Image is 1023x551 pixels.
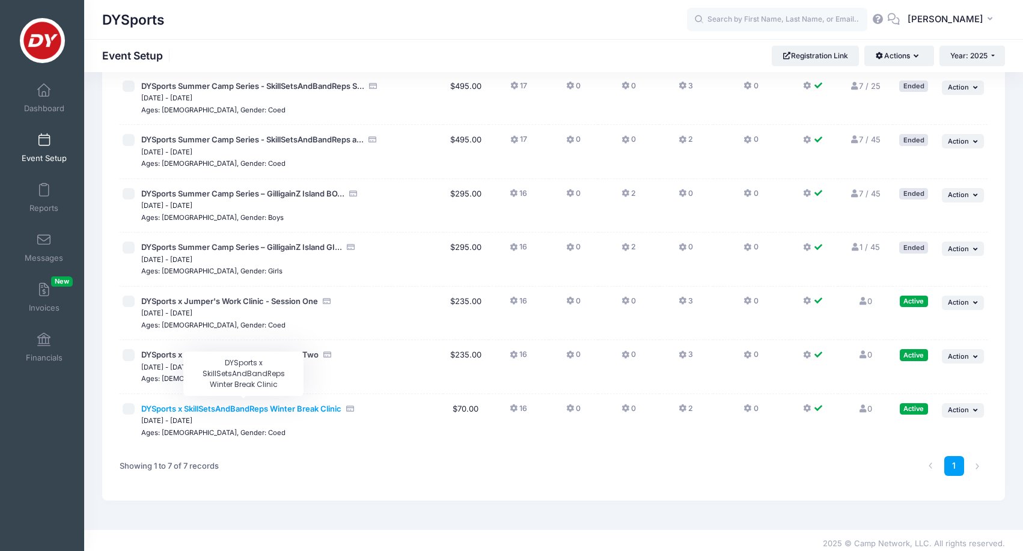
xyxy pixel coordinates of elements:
[948,137,969,145] span: Action
[744,81,758,98] button: 0
[443,394,488,448] td: $70.00
[141,309,192,317] small: [DATE] - [DATE]
[864,46,933,66] button: Actions
[948,298,969,306] span: Action
[679,242,693,259] button: 0
[679,81,693,98] button: 3
[29,203,58,213] span: Reports
[322,297,332,305] i: Accepting Credit Card Payments
[942,242,984,256] button: Action
[368,82,378,90] i: Accepting Credit Card Payments
[141,416,192,425] small: [DATE] - [DATE]
[744,188,758,205] button: 0
[948,352,969,361] span: Action
[950,51,988,60] span: Year: 2025
[566,242,581,259] button: 0
[942,188,984,202] button: Action
[850,242,880,252] a: 1 / 45
[621,242,636,259] button: 2
[744,403,758,421] button: 0
[51,276,73,287] span: New
[346,243,356,251] i: Accepting Credit Card Payments
[16,276,73,318] a: InvoicesNew
[141,428,286,437] small: Ages: [DEMOGRAPHIC_DATA], Gender: Coed
[900,403,928,415] div: Active
[566,81,581,98] button: 0
[900,349,928,361] div: Active
[858,350,872,359] a: 0
[899,242,928,253] div: Ended
[323,351,332,359] i: Accepting Credit Card Payments
[858,404,872,413] a: 0
[899,188,928,199] div: Ended
[510,242,527,259] button: 16
[141,242,342,252] span: DYSports Summer Camp Series – GilligainZ Island GI...
[141,404,341,413] span: DYSports x SkillSetsAndBandReps Winter Break Clinic
[141,321,286,329] small: Ages: [DEMOGRAPHIC_DATA], Gender: Coed
[443,125,488,179] td: $495.00
[849,81,881,91] a: 7 / 25
[948,406,969,414] span: Action
[744,242,758,259] button: 0
[566,134,581,151] button: 0
[942,296,984,310] button: Action
[16,227,73,269] a: Messages
[443,233,488,287] td: $295.00
[948,190,969,199] span: Action
[346,405,355,413] i: Accepting Credit Card Payments
[16,127,73,169] a: Event Setup
[948,83,969,91] span: Action
[349,190,358,198] i: Accepting Credit Card Payments
[510,134,527,151] button: 17
[900,6,1005,34] button: [PERSON_NAME]
[24,103,64,114] span: Dashboard
[120,452,219,480] div: Showing 1 to 7 of 7 records
[948,245,969,253] span: Action
[510,296,527,313] button: 16
[621,81,636,98] button: 0
[443,72,488,126] td: $495.00
[621,188,636,205] button: 2
[687,8,867,32] input: Search by First Name, Last Name, or Email...
[858,296,872,306] a: 0
[679,188,693,205] button: 0
[944,456,964,476] a: 1
[22,153,67,163] span: Event Setup
[141,94,192,102] small: [DATE] - [DATE]
[141,159,286,168] small: Ages: [DEMOGRAPHIC_DATA], Gender: Coed
[443,340,488,394] td: $235.00
[510,349,527,367] button: 16
[621,349,636,367] button: 0
[679,403,693,421] button: 2
[849,135,881,144] a: 7 / 45
[744,134,758,151] button: 0
[141,350,319,359] span: DYSports x Jumper's Work Clinic - Session Two
[141,189,344,198] span: DYSports Summer Camp Series – GilligainZ Island BO...
[772,46,859,66] a: Registration Link
[141,135,364,144] span: DYSports Summer Camp Series - SkillSetsAndBandReps a...
[621,296,636,313] button: 0
[942,134,984,148] button: Action
[20,18,65,63] img: DYSports
[899,134,928,145] div: Ended
[141,201,192,210] small: [DATE] - [DATE]
[621,403,636,421] button: 0
[849,189,881,198] a: 7 / 45
[368,136,377,144] i: Accepting Credit Card Payments
[942,349,984,364] button: Action
[744,296,758,313] button: 0
[141,81,364,91] span: DYSports Summer Camp Series - SkillSetsAndBandReps S...
[566,188,581,205] button: 0
[900,296,928,307] div: Active
[942,403,984,418] button: Action
[566,403,581,421] button: 0
[621,134,636,151] button: 0
[141,255,192,264] small: [DATE] - [DATE]
[510,81,527,98] button: 17
[141,148,192,156] small: [DATE] - [DATE]
[141,374,286,383] small: Ages: [DEMOGRAPHIC_DATA], Gender: Coed
[679,134,693,151] button: 2
[443,179,488,233] td: $295.00
[141,267,282,275] small: Ages: [DEMOGRAPHIC_DATA], Gender: Girls
[141,363,192,371] small: [DATE] - [DATE]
